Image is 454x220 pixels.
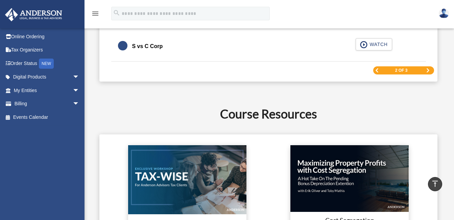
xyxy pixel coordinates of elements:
a: Previous Page [375,68,379,73]
span: arrow_drop_down [73,97,86,111]
a: S vs C Corp WATCH [118,38,419,54]
i: search [113,9,120,17]
h2: Course Resources [95,105,441,122]
div: NEW [39,59,54,69]
img: cost-seg-update.jpg [290,145,409,212]
span: arrow_drop_down [73,84,86,97]
img: taxwise-replay.png [128,145,246,214]
span: 2 of 3 [395,68,408,72]
a: My Entitiesarrow_drop_down [5,84,90,97]
a: Events Calendar [5,110,90,124]
i: vertical_align_top [431,180,439,188]
a: vertical_align_top [428,177,442,191]
a: menu [91,12,99,18]
div: S vs C Corp [132,42,163,51]
span: arrow_drop_down [73,70,86,84]
i: menu [91,9,99,18]
img: User Pic [439,8,449,18]
a: Next Page [426,68,430,73]
a: Billingarrow_drop_down [5,97,90,111]
a: Tax Organizers [5,43,90,57]
button: WATCH [356,38,392,50]
a: Digital Productsarrow_drop_down [5,70,90,84]
a: Order StatusNEW [5,57,90,70]
a: Online Ordering [5,30,90,43]
img: Anderson Advisors Platinum Portal [3,8,64,21]
span: WATCH [367,41,387,48]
